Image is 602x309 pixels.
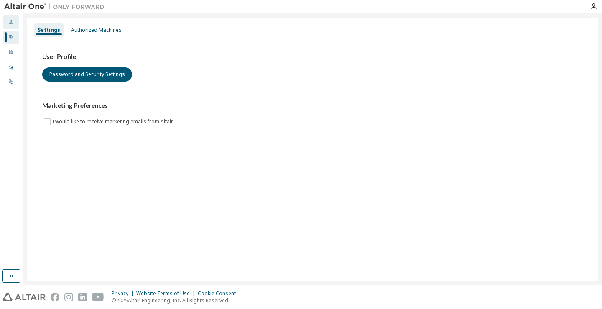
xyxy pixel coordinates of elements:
div: Cookie Consent [198,290,241,297]
p: © 2025 Altair Engineering, Inc. All Rights Reserved. [112,297,241,304]
div: User Profile [3,31,19,44]
img: Altair One [4,3,109,11]
img: linkedin.svg [78,293,87,301]
div: On Prem [3,75,19,89]
img: facebook.svg [51,293,59,301]
button: Password and Security Settings [42,67,132,82]
label: I would like to receive marketing emails from Altair [52,117,175,127]
img: youtube.svg [92,293,104,301]
div: Authorized Machines [71,27,122,33]
div: Dashboard [3,15,19,29]
div: Managed [3,61,19,74]
h3: Marketing Preferences [42,102,583,110]
img: altair_logo.svg [3,293,46,301]
div: Privacy [112,290,136,297]
div: Settings [38,27,60,33]
h3: User Profile [42,53,583,61]
div: Website Terms of Use [136,290,198,297]
div: Company Profile [3,46,19,59]
img: instagram.svg [64,293,73,301]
